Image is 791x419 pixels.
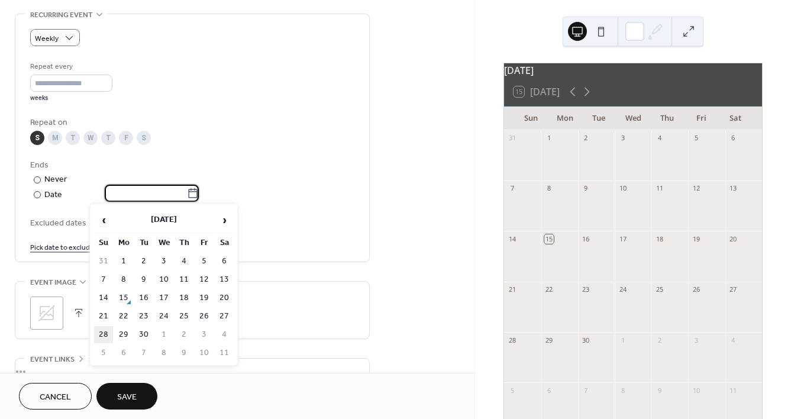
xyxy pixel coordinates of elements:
div: 28 [508,336,516,344]
td: 30 [134,326,153,343]
span: Recurring event [30,9,93,21]
div: 6 [729,134,738,143]
div: 15 [544,234,553,243]
span: › [215,208,233,232]
div: 7 [582,386,590,395]
button: Cancel [19,383,92,410]
div: 20 [729,234,738,243]
div: Ends [30,159,352,172]
div: Sun [514,107,548,130]
div: 13 [729,184,738,193]
td: 5 [195,253,214,270]
div: 5 [508,386,516,395]
td: 9 [134,271,153,288]
div: 25 [655,285,664,294]
td: 2 [175,326,193,343]
div: S [137,131,151,145]
td: 10 [195,344,214,362]
div: 6 [544,386,553,395]
th: Tu [134,234,153,252]
td: 9 [175,344,193,362]
td: 26 [195,308,214,325]
div: 1 [544,134,553,143]
td: 4 [175,253,193,270]
div: weeks [30,94,112,102]
div: 10 [692,386,700,395]
td: 11 [175,271,193,288]
div: 22 [544,285,553,294]
div: ••• [15,359,369,383]
div: 11 [729,386,738,395]
div: 17 [618,234,627,243]
span: Event image [30,276,76,289]
div: 5 [692,134,700,143]
div: 29 [544,336,553,344]
div: 26 [692,285,700,294]
div: Date [44,188,199,202]
td: 13 [215,271,234,288]
div: 4 [655,134,664,143]
th: [DATE] [114,208,214,233]
div: 1 [618,336,627,344]
div: 31 [508,134,516,143]
div: W [83,131,98,145]
td: 6 [114,344,133,362]
div: 10 [618,184,627,193]
div: F [119,131,133,145]
td: 3 [195,326,214,343]
td: 8 [154,344,173,362]
th: We [154,234,173,252]
div: 14 [508,234,516,243]
td: 28 [94,326,113,343]
span: Save [117,391,137,404]
div: 24 [618,285,627,294]
td: 27 [215,308,234,325]
td: 19 [195,289,214,307]
div: 7 [508,184,516,193]
div: Fri [685,107,719,130]
td: 2 [134,253,153,270]
div: 3 [692,336,700,344]
td: 15 [114,289,133,307]
div: 19 [692,234,700,243]
td: 17 [154,289,173,307]
td: 6 [215,253,234,270]
span: Cancel [40,391,71,404]
td: 25 [175,308,193,325]
td: 7 [134,344,153,362]
td: 18 [175,289,193,307]
div: 30 [582,336,590,344]
div: 27 [729,285,738,294]
div: Repeat on [30,117,352,129]
div: ; [30,296,63,330]
div: S [30,131,44,145]
span: Event links [30,353,75,366]
th: Sa [215,234,234,252]
td: 3 [154,253,173,270]
td: 8 [114,271,133,288]
td: 16 [134,289,153,307]
div: 2 [655,336,664,344]
td: 22 [114,308,133,325]
div: 9 [582,184,590,193]
div: Repeat every [30,60,110,73]
div: 8 [544,184,553,193]
div: 2 [582,134,590,143]
div: M [48,131,62,145]
td: 31 [94,253,113,270]
div: Thu [650,107,685,130]
th: Fr [195,234,214,252]
div: Wed [616,107,650,130]
div: T [66,131,80,145]
td: 11 [215,344,234,362]
div: Tue [582,107,616,130]
div: 11 [655,184,664,193]
span: ‹ [95,208,112,232]
div: 3 [618,134,627,143]
td: 21 [94,308,113,325]
th: Su [94,234,113,252]
div: [DATE] [504,63,762,78]
td: 20 [215,289,234,307]
div: 12 [692,184,700,193]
